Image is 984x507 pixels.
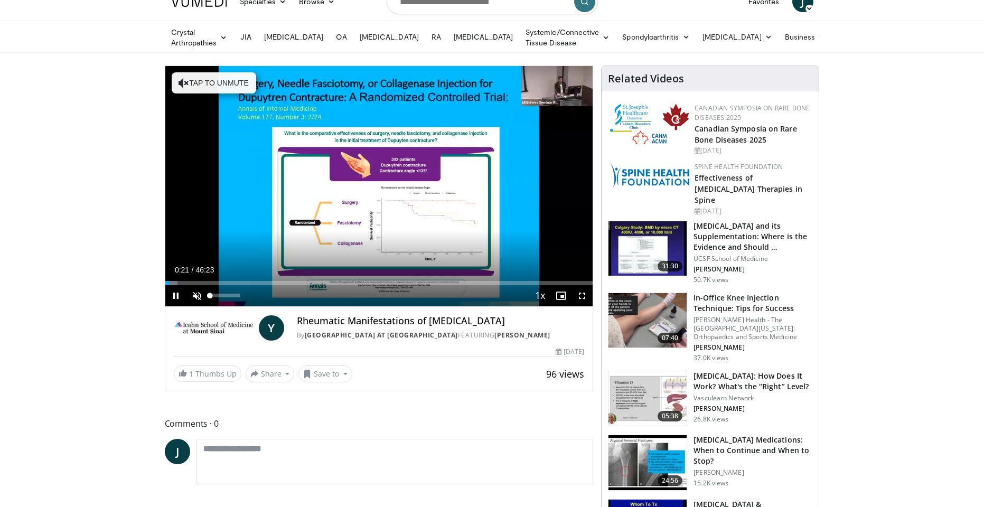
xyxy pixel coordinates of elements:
[658,475,683,486] span: 24:56
[195,266,214,274] span: 46:23
[189,369,193,379] span: 1
[694,316,812,341] p: [PERSON_NAME] Health - The [GEOGRAPHIC_DATA][US_STATE]: Orthopaedics and Sports Medicine
[695,124,797,145] a: Canadian Symposia on Rare Bone Diseases 2025
[779,26,832,48] a: Business
[694,221,812,252] h3: [MEDICAL_DATA] and its Supplementation: Where is the Evidence and Should …
[165,285,186,306] button: Pause
[165,66,593,307] video-js: Video Player
[550,285,571,306] button: Enable picture-in-picture mode
[695,206,810,216] div: [DATE]
[694,293,812,314] h3: In-Office Knee Injection Technique: Tips for Success
[234,26,258,48] a: JIA
[305,331,458,340] a: [GEOGRAPHIC_DATA] at [GEOGRAPHIC_DATA]
[694,394,812,402] p: Vasculearn Network
[546,368,584,380] span: 96 views
[694,435,812,466] h3: [MEDICAL_DATA] Medications: When to Continue and When to Stop?
[608,371,812,427] a: 05:38 [MEDICAL_DATA]: How Does It Work? What's the “Right” Level? Vasculearn Network [PERSON_NAME...
[165,27,234,48] a: Crystal Arthropathies
[694,405,812,413] p: [PERSON_NAME]
[696,26,779,48] a: [MEDICAL_DATA]
[447,26,519,48] a: [MEDICAL_DATA]
[610,104,689,146] img: 59b7dea3-8883-45d6-a110-d30c6cb0f321.png.150x105_q85_autocrop_double_scale_upscale_version-0.2.png
[494,331,550,340] a: [PERSON_NAME]
[608,293,812,362] a: 07:40 In-Office Knee Injection Technique: Tips for Success [PERSON_NAME] Health - The [GEOGRAPHIC...
[608,293,687,348] img: 9b54ede4-9724-435c-a780-8950048db540.150x105_q85_crop-smart_upscale.jpg
[571,285,593,306] button: Fullscreen
[556,347,584,356] div: [DATE]
[694,415,728,424] p: 26.8K views
[608,371,687,426] img: 8daf03b8-df50-44bc-88e2-7c154046af55.150x105_q85_crop-smart_upscale.jpg
[165,417,594,430] span: Comments 0
[608,72,684,85] h4: Related Videos
[258,26,330,48] a: [MEDICAL_DATA]
[186,285,208,306] button: Unmute
[695,146,810,155] div: [DATE]
[210,294,240,297] div: Volume Level
[425,26,447,48] a: RA
[608,435,687,490] img: a7bc7889-55e5-4383-bab6-f6171a83b938.150x105_q85_crop-smart_upscale.jpg
[608,221,687,276] img: 4bb25b40-905e-443e-8e37-83f056f6e86e.150x105_q85_crop-smart_upscale.jpg
[694,468,812,477] p: [PERSON_NAME]
[694,265,812,274] p: [PERSON_NAME]
[174,365,241,382] a: 1 Thumbs Up
[695,104,810,122] a: Canadian Symposia on Rare Bone Diseases 2025
[608,435,812,491] a: 24:56 [MEDICAL_DATA] Medications: When to Continue and When to Stop? [PERSON_NAME] 15.2K views
[616,26,696,48] a: Spondyloarthritis
[610,162,689,187] img: 57d53db2-a1b3-4664-83ec-6a5e32e5a601.png.150x105_q85_autocrop_double_scale_upscale_version-0.2.jpg
[694,354,728,362] p: 37.0K views
[174,315,255,341] img: Icahn School of Medicine at Mount Sinai
[695,173,802,205] a: Effectiveness of [MEDICAL_DATA] Therapies in Spine
[694,343,812,352] p: [PERSON_NAME]
[172,72,256,93] button: Tap to unmute
[175,266,189,274] span: 0:21
[298,365,352,382] button: Save to
[658,333,683,343] span: 07:40
[695,162,783,171] a: Spine Health Foundation
[192,266,194,274] span: /
[608,221,812,284] a: 31:30 [MEDICAL_DATA] and its Supplementation: Where is the Evidence and Should … UCSF School of M...
[694,479,728,487] p: 15.2K views
[353,26,425,48] a: [MEDICAL_DATA]
[529,285,550,306] button: Playback Rate
[297,315,584,327] h4: Rheumatic Manifestations of [MEDICAL_DATA]
[658,261,683,271] span: 31:30
[694,255,812,263] p: UCSF School of Medicine
[694,371,812,392] h3: [MEDICAL_DATA]: How Does It Work? What's the “Right” Level?
[246,365,295,382] button: Share
[658,411,683,421] span: 05:38
[330,26,353,48] a: OA
[165,281,593,285] div: Progress Bar
[297,331,584,340] div: By FEATURING
[694,276,728,284] p: 50.7K views
[165,439,190,464] a: J
[259,315,284,341] a: Y
[519,27,616,48] a: Systemic/Connective Tissue Disease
